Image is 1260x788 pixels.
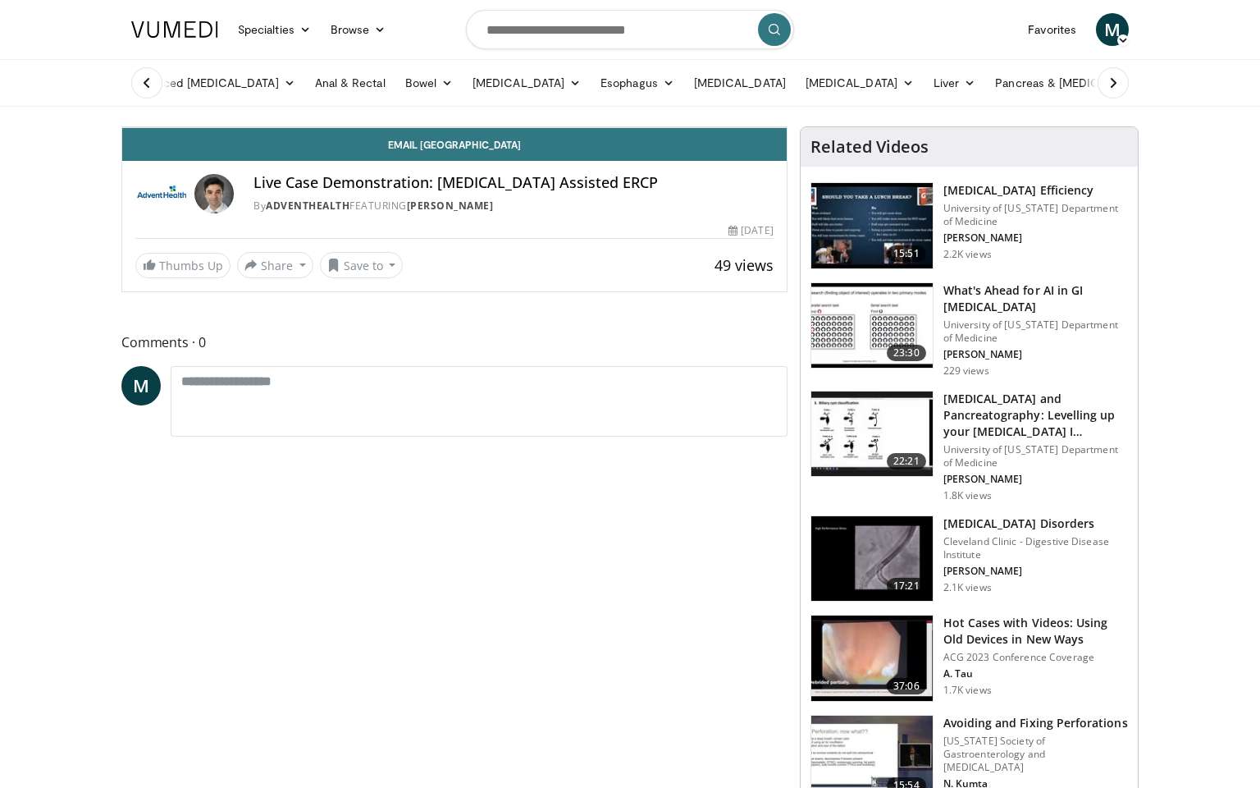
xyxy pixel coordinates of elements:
[321,13,396,46] a: Browse
[121,332,787,353] span: Comments 0
[943,715,1128,731] h3: Avoiding and Fixing Perforations
[943,248,992,261] p: 2.2K views
[810,391,1128,502] a: 22:21 [MEDICAL_DATA] and Pancreatography: Levelling up your [MEDICAL_DATA] I… University of [US_S...
[810,182,1128,269] a: 15:51 [MEDICAL_DATA] Efficiency University of [US_STATE] Department of Medicine [PERSON_NAME] 2.2...
[887,578,926,594] span: 17:21
[943,489,992,502] p: 1.8K views
[924,66,985,99] a: Liver
[887,345,926,361] span: 23:30
[253,174,774,192] h4: Live Case Demonstration: [MEDICAL_DATA] Assisted ERCP
[943,443,1128,470] p: University of [US_STATE] Department of Medicine
[943,615,1128,648] h3: Hot Cases with Videos: Using Old Devices in New Ways
[810,515,1128,602] a: 17:21 [MEDICAL_DATA] Disorders Cleveland Clinic - Digestive Disease Institute [PERSON_NAME] 2.1K ...
[943,667,1128,680] p: A. Tau
[943,565,1128,578] p: [PERSON_NAME]
[684,66,796,99] a: [MEDICAL_DATA]
[887,453,926,470] span: 22:21
[121,66,305,99] a: Advanced [MEDICAL_DATA]
[943,391,1128,440] h3: [MEDICAL_DATA] and Pancreatography: Levelling up your [MEDICAL_DATA] I…
[135,253,231,278] a: Thumbs Up
[466,10,794,49] input: Search topics, interventions
[796,66,924,99] a: [MEDICAL_DATA]
[810,137,929,157] h4: Related Videos
[253,199,774,213] div: By FEATURING
[943,515,1128,532] h3: [MEDICAL_DATA] Disorders
[811,616,933,701] img: 13eed52e-e37f-4814-aa17-940cacb8092c.150x105_q85_crop-smart_upscale.jpg
[305,66,395,99] a: Anal & Rectal
[1096,13,1129,46] a: M
[121,366,161,405] a: M
[943,364,989,378] p: 229 views
[591,66,684,99] a: Esophagus
[395,66,463,99] a: Bowel
[943,231,1128,245] p: [PERSON_NAME]
[810,615,1128,702] a: 37:06 Hot Cases with Videos: Using Old Devices in New Ways ACG 2023 Conference Coverage A. Tau 1....
[122,127,787,128] video-js: Video Player
[135,174,188,213] img: AdventHealth
[1018,13,1086,46] a: Favorites
[811,516,933,602] img: 2be06fa1-8f42-4bab-b66d-9367dd3d8d02.150x105_q85_crop-smart_upscale.jpg
[728,223,773,238] div: [DATE]
[943,282,1128,315] h3: What's Ahead for AI in GI [MEDICAL_DATA]
[985,66,1177,99] a: Pancreas & [MEDICAL_DATA]
[714,255,774,275] span: 49 views
[463,66,591,99] a: [MEDICAL_DATA]
[811,183,933,268] img: a35cb7b2-4385-470e-acb2-cdf7ea2e4aa7.150x105_q85_crop-smart_upscale.jpg
[122,128,787,161] a: Email [GEOGRAPHIC_DATA]
[266,199,349,213] a: AdventHealth
[131,21,218,38] img: VuMedi Logo
[943,581,992,594] p: 2.1K views
[943,535,1128,561] p: Cleveland Clinic - Digestive Disease Institute
[943,473,1128,486] p: [PERSON_NAME]
[943,202,1128,228] p: University of [US_STATE] Department of Medicine
[237,252,313,278] button: Share
[228,13,321,46] a: Specialties
[320,252,404,278] button: Save to
[943,735,1128,774] p: [US_STATE] Society of Gastroenterology and [MEDICAL_DATA]
[943,182,1128,199] h3: [MEDICAL_DATA] Efficiency
[943,651,1128,664] p: ACG 2023 Conference Coverage
[887,245,926,262] span: 15:51
[194,174,234,213] img: Avatar
[943,348,1128,361] p: [PERSON_NAME]
[943,684,992,697] p: 1.7K views
[811,392,933,477] img: f2a564ac-f79a-4a91-bf7b-b84a8cb0f685.150x105_q85_crop-smart_upscale.jpg
[811,283,933,369] img: 22344903-44a8-4688-a179-e033aa7810eb.150x105_q85_crop-smart_upscale.jpg
[943,318,1128,345] p: University of [US_STATE] Department of Medicine
[407,199,494,213] a: [PERSON_NAME]
[887,678,926,694] span: 37:06
[810,282,1128,378] a: 23:30 What's Ahead for AI in GI [MEDICAL_DATA] University of [US_STATE] Department of Medicine [P...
